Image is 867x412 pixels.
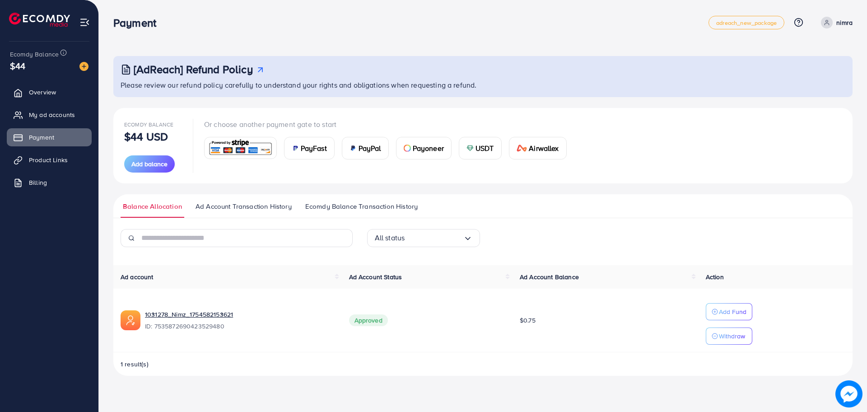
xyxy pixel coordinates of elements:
p: Or choose another payment gate to start [204,119,574,130]
span: Ad Account Transaction History [196,201,292,211]
a: Billing [7,173,92,192]
span: Action [706,272,724,281]
span: 1 result(s) [121,360,149,369]
button: Add Fund [706,303,752,320]
span: Balance Allocation [123,201,182,211]
span: Billing [29,178,47,187]
div: Search for option [367,229,480,247]
a: adreach_new_package [709,16,784,29]
img: card [404,145,411,152]
h3: [AdReach] Refund Policy [134,63,253,76]
p: nimra [836,17,853,28]
span: PayFast [301,143,327,154]
span: My ad accounts [29,110,75,119]
p: Add Fund [719,306,746,317]
span: PayPal [359,143,381,154]
span: ID: 7535872690423529480 [145,322,335,331]
img: image [79,62,89,71]
span: Airwallex [529,143,559,154]
span: Ad account [121,272,154,281]
a: Payment [7,128,92,146]
span: Payment [29,133,54,142]
button: Withdraw [706,328,752,345]
span: $0.75 [520,316,536,325]
span: All status [375,231,405,245]
p: Please review our refund policy carefully to understand your rights and obligations when requesti... [121,80,847,90]
img: menu [79,17,90,28]
span: Ecomdy Balance Transaction History [305,201,418,211]
a: cardAirwallex [509,137,567,159]
img: card [466,145,474,152]
img: card [292,145,299,152]
img: ic-ads-acc.e4c84228.svg [121,310,140,330]
span: adreach_new_package [716,20,777,26]
span: Ad Account Status [349,272,402,281]
span: Ecomdy Balance [10,50,59,59]
img: image [835,380,862,407]
img: card [517,145,527,152]
a: card [204,137,277,159]
span: Approved [349,314,388,326]
h3: Payment [113,16,163,29]
a: cardPayFast [284,137,335,159]
a: nimra [817,17,853,28]
a: cardPayoneer [396,137,452,159]
a: My ad accounts [7,106,92,124]
p: $44 USD [124,131,168,142]
span: Product Links [29,155,68,164]
input: Search for option [405,231,463,245]
button: Add balance [124,155,175,173]
p: Withdraw [719,331,745,342]
a: Overview [7,83,92,101]
div: <span class='underline'>1031278_Nimz_1754582153621</span></br>7535872690423529480 [145,310,335,331]
img: card [350,145,357,152]
span: USDT [475,143,494,154]
span: Add balance [131,159,168,169]
img: logo [9,13,70,27]
a: cardPayPal [342,137,389,159]
span: Overview [29,88,56,97]
span: Ecomdy Balance [124,121,173,128]
a: Product Links [7,151,92,169]
span: Ad Account Balance [520,272,579,281]
span: $44 [10,59,25,72]
span: Payoneer [413,143,444,154]
a: cardUSDT [459,137,502,159]
img: card [207,138,274,158]
a: 1031278_Nimz_1754582153621 [145,310,335,319]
